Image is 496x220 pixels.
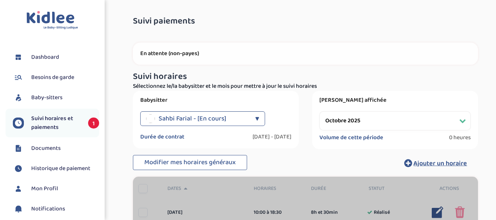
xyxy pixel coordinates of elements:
a: Notifications [13,203,99,214]
span: Historique de paiement [31,164,90,173]
a: Suivi horaires et paiements 1 [13,114,99,132]
a: Mon Profil [13,183,99,194]
img: suivihoraire.svg [13,118,24,129]
span: 0 heures [449,134,471,141]
span: Baby-sitters [31,93,62,102]
img: suivihoraire.svg [13,163,24,174]
label: Volume de cette période [319,134,383,141]
label: Durée de contrat [140,133,184,141]
img: logo.svg [26,11,78,30]
a: Baby-sitters [13,92,99,103]
button: Modifier mes horaires généraux [133,155,247,170]
h3: Suivi horaires [133,72,478,82]
a: Besoins de garde [13,72,99,83]
span: Ajouter un horaire [413,158,467,169]
label: [PERSON_NAME] affichée [319,97,471,104]
img: besoin.svg [13,72,24,83]
img: documents.svg [13,143,24,154]
img: notification.svg [13,203,24,214]
img: profil.svg [13,183,24,194]
div: ▼ [255,111,259,126]
span: Sahbi Farial - [En cours] [159,111,226,126]
label: Babysitter [140,97,292,104]
span: Notifications [31,205,65,213]
a: Dashboard [13,52,99,63]
span: Mon Profil [31,184,58,193]
label: [DATE] - [DATE] [253,133,292,141]
button: Ajouter un horaire [393,155,478,171]
span: Documents [31,144,61,153]
p: Sélectionnez le/la babysitter et le mois pour mettre à jour le suivi horaires [133,82,478,91]
span: 1 [88,118,99,129]
a: Documents [13,143,99,154]
span: Suivi horaires et paiements [31,114,81,132]
img: babysitters.svg [13,92,24,103]
p: En attente (non-payes) [140,50,471,57]
span: Dashboard [31,53,59,62]
span: Suivi paiements [133,17,195,26]
a: Historique de paiement [13,163,99,174]
span: Besoins de garde [31,73,74,82]
span: Modifier mes horaires généraux [144,157,236,167]
img: dashboard.svg [13,52,24,63]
